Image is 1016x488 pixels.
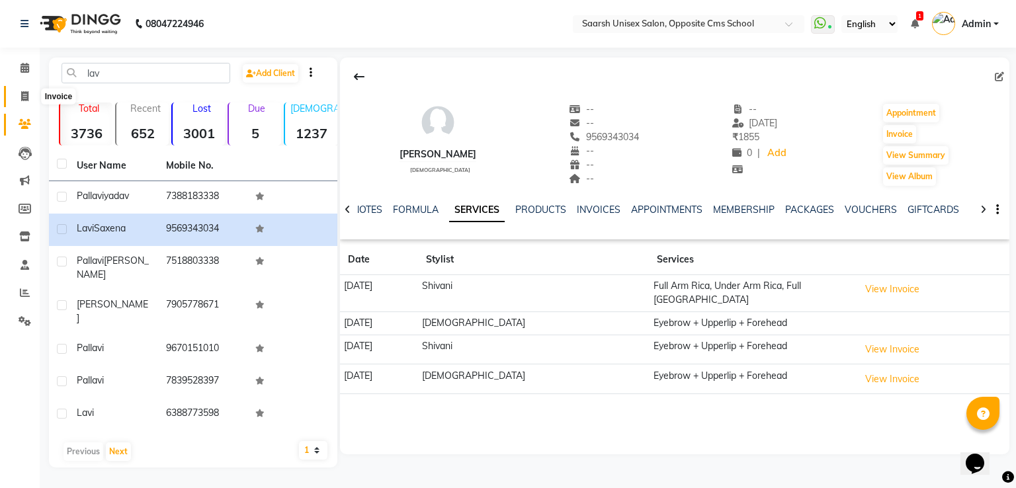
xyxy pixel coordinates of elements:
div: [PERSON_NAME] [400,147,476,161]
strong: 652 [116,125,169,142]
p: Lost [178,102,225,114]
td: 7388183338 [158,181,247,214]
th: User Name [69,151,158,181]
button: Appointment [883,104,939,122]
button: Invoice [883,125,916,143]
span: [PERSON_NAME] [77,298,148,324]
a: GIFTCARDS [908,204,959,216]
a: FORMULA [393,204,439,216]
span: 9569343034 [570,131,640,143]
span: | [757,146,760,160]
span: Saxena [94,222,126,234]
div: Invoice [42,89,75,104]
td: [DATE] [340,275,418,312]
button: View Invoice [859,369,925,389]
td: 6388773598 [158,398,247,430]
strong: 5 [229,125,281,142]
a: Add Client [243,64,298,83]
a: APPOINTMENTS [631,204,702,216]
a: SERVICES [449,198,505,222]
td: Full Arm Rica, Under Arm Rica, Full [GEOGRAPHIC_DATA] [649,275,855,312]
td: Eyebrow + Upperlip + Forehead [649,364,855,394]
span: -- [570,103,595,115]
td: [DEMOGRAPHIC_DATA] [418,364,650,394]
span: ₹ [732,131,738,143]
a: NOTES [353,204,382,216]
button: View Invoice [859,279,925,300]
span: 0 [732,147,752,159]
span: [DEMOGRAPHIC_DATA] [410,167,470,173]
td: 9569343034 [158,214,247,246]
th: Services [649,245,855,275]
button: Next [106,442,131,461]
p: Due [232,102,281,114]
td: Eyebrow + Upperlip + Forehead [649,335,855,364]
a: INVOICES [577,204,620,216]
td: 7839528397 [158,366,247,398]
span: pallavi [77,190,104,202]
span: -- [570,159,595,171]
span: Lavi [77,222,94,234]
td: Shivani [418,275,650,312]
span: 1 [916,11,923,20]
td: [DATE] [340,311,418,335]
span: 1855 [732,131,759,143]
input: Search by Name/Mobile/Email/Code [62,63,230,83]
span: [DATE] [732,117,778,129]
span: -- [732,103,757,115]
p: Total [65,102,112,114]
a: POINTS [970,204,1003,216]
a: PRODUCTS [515,204,566,216]
a: VOUCHERS [845,204,897,216]
td: 7905778671 [158,290,247,333]
span: Pallavi [77,342,104,354]
span: -- [570,145,595,157]
td: Eyebrow + Upperlip + Forehead [649,311,855,335]
th: Stylist [418,245,650,275]
span: Pallavi [77,374,104,386]
img: logo [34,5,124,42]
a: PACKAGES [785,204,834,216]
button: View Summary [883,146,949,165]
td: 9670151010 [158,333,247,366]
td: Shivani [418,335,650,364]
p: [DEMOGRAPHIC_DATA] [290,102,337,114]
td: [DATE] [340,364,418,394]
iframe: chat widget [960,435,1003,475]
span: Admin [962,17,991,31]
strong: 1237 [285,125,337,142]
button: View Invoice [859,339,925,360]
span: -- [570,117,595,129]
div: Back to Client [345,64,373,89]
img: Admin [932,12,955,35]
strong: 3001 [173,125,225,142]
span: [PERSON_NAME] [77,255,149,280]
th: Mobile No. [158,151,247,181]
b: 08047224946 [146,5,204,42]
span: Pallavi [77,255,104,266]
td: 7518803338 [158,246,247,290]
td: [DEMOGRAPHIC_DATA] [418,311,650,335]
span: -- [570,173,595,184]
p: Recent [122,102,169,114]
a: MEMBERSHIP [713,204,775,216]
span: Lavi [77,407,94,419]
td: [DATE] [340,335,418,364]
span: yadav [104,190,129,202]
button: View Album [883,167,936,186]
a: 1 [911,18,919,30]
a: Add [765,144,788,163]
strong: 3736 [60,125,112,142]
img: avatar [418,102,458,142]
th: Date [340,245,418,275]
